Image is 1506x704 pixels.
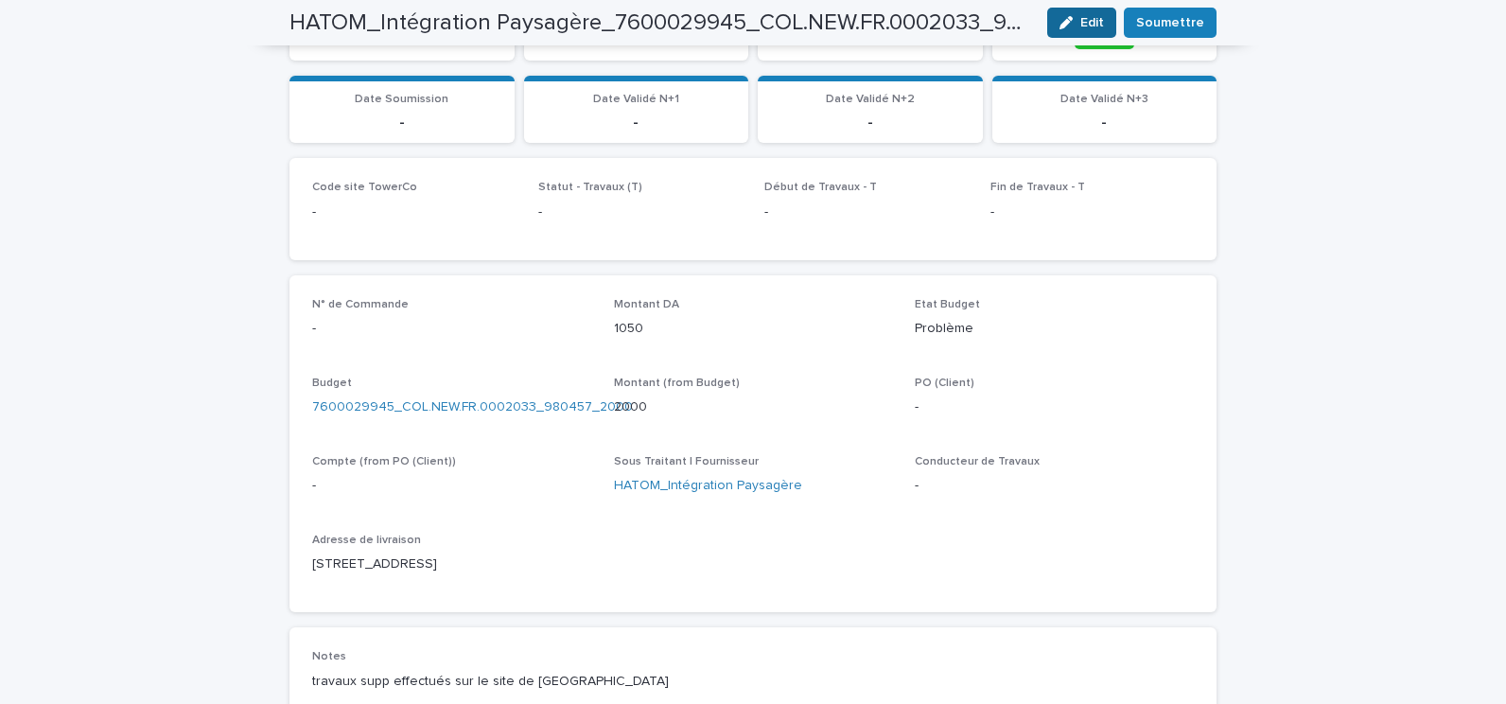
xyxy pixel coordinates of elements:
p: - [1004,114,1206,132]
span: Code site TowerCo [312,182,417,193]
p: - [764,202,968,222]
button: Soumettre [1124,8,1217,38]
p: - [538,202,742,222]
span: Montant (from Budget) [614,378,740,389]
span: Edit [1080,16,1104,29]
span: Date Soumission [355,94,448,105]
button: Edit [1047,8,1116,38]
span: Budget [312,378,352,389]
span: Fin de Travaux - T [990,182,1085,193]
span: Début de Travaux - T [764,182,877,193]
p: - [312,319,591,339]
span: Adresse de livraison [312,535,421,546]
span: Compte (from PO (Client)) [312,456,456,467]
span: Date Validé N+1 [593,94,679,105]
span: Notes [312,651,346,662]
span: Etat Budget [915,299,980,310]
p: - [915,476,1194,496]
p: - [769,114,972,132]
span: Montant DA [614,299,679,310]
p: - [535,114,738,132]
span: PO (Client) [915,378,974,389]
p: Problème [915,319,1194,339]
span: Date Validé N+3 [1060,94,1148,105]
p: - [312,202,516,222]
p: - [301,114,503,132]
a: HATOM_Intégration Paysagère [614,476,802,496]
p: [STREET_ADDRESS] [312,554,591,574]
h2: HATOM_Intégration Paysagère_7600029945_COL.NEW.FR.0002033_980457_2000_1050 [289,9,1032,37]
span: Statut - Travaux (T) [538,182,642,193]
p: - [915,397,1194,417]
p: 2000 [614,397,893,417]
span: N° de Commande [312,299,409,310]
p: 1050 [614,319,893,339]
p: travaux supp effectués sur le site de [GEOGRAPHIC_DATA] [312,672,1194,692]
p: - [312,476,591,496]
a: 7600029945_COL.NEW.FR.0002033_980457_2000 [312,397,633,417]
span: Soumettre [1136,13,1204,32]
span: Conducteur de Travaux [915,456,1040,467]
span: Sous Traitant | Fournisseur [614,456,759,467]
p: - [990,202,1194,222]
span: Date Validé N+2 [826,94,915,105]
